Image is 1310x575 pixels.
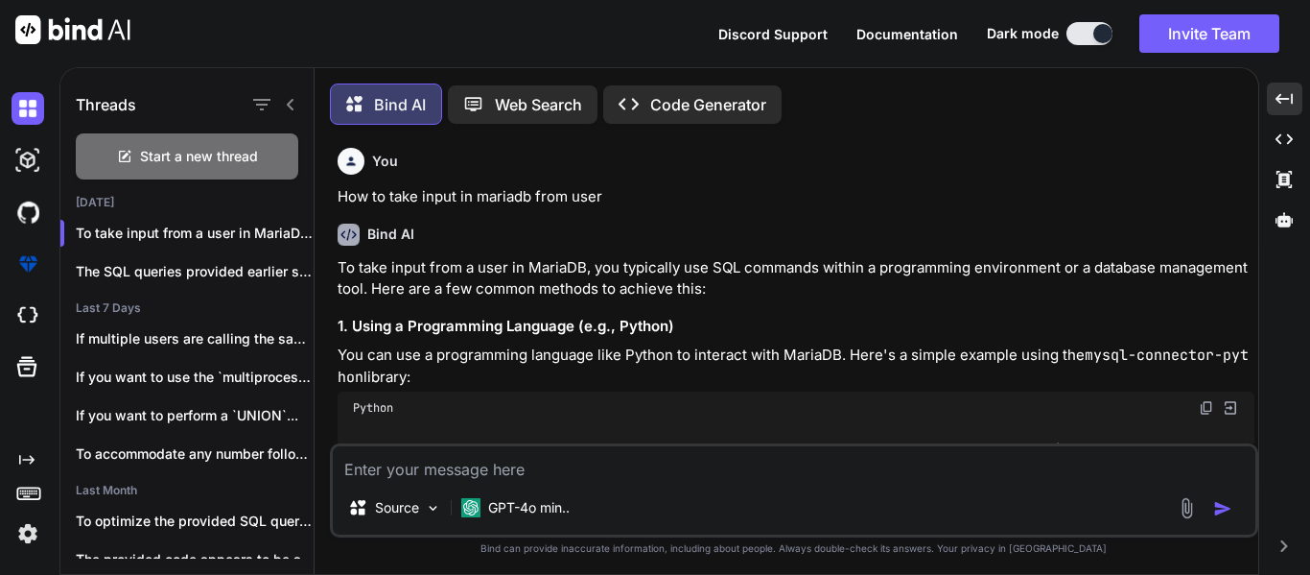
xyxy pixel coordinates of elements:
[338,257,1254,300] p: To take input from a user in MariaDB, you typically use SQL commands within a programming environ...
[856,26,958,42] span: Documentation
[353,400,393,416] span: Python
[1139,14,1279,53] button: Invite Team
[12,144,44,177] img: darkAi-studio
[60,483,314,498] h2: Last Month
[15,15,130,44] img: Bind AI
[140,147,258,166] span: Start a new thread
[372,152,398,171] h6: You
[425,500,441,516] img: Pick Models
[338,346,1249,387] code: mysql-connector-python
[375,498,419,517] p: Source
[76,329,314,348] p: If multiple users are calling the same...
[488,498,570,517] p: GPT-4o min..
[1222,399,1239,417] img: Open in Browser
[12,196,44,228] img: githubDark
[338,186,1254,208] p: How to take input in mariadb from user
[1176,497,1198,519] img: attachment
[76,444,314,464] p: To accommodate any number followed by either...
[76,262,314,281] p: The SQL queries provided earlier should ...
[461,498,480,517] img: GPT-4o mini
[60,195,314,210] h2: [DATE]
[12,248,44,280] img: premium
[354,441,400,458] span: import
[718,26,828,42] span: Discord Support
[12,299,44,332] img: cloudideIcon
[1199,400,1214,416] img: copy
[12,517,44,550] img: settings
[76,368,314,387] p: If you want to use the `multiprocessing`...
[515,441,822,458] span: # Establish a connection to the database
[76,224,314,243] p: To take input from a user in MariaDB, yo...
[60,300,314,316] h2: Last 7 Days
[650,93,766,116] p: Code Generator
[495,93,582,116] p: Web Search
[76,550,314,569] p: The provided code appears to be a...
[76,93,136,116] h1: Threads
[338,316,1254,338] h3: 1. Using a Programming Language (e.g., Python)
[367,225,414,244] h6: Bind AI
[856,24,958,44] button: Documentation
[330,541,1258,556] p: Bind can provide inaccurate information, including about people. Always double-check its answers....
[12,92,44,125] img: darkChat
[76,406,314,425] p: If you want to perform a `UNION`...
[718,24,828,44] button: Discord Support
[374,93,426,116] p: Bind AI
[76,512,314,531] p: To optimize the provided SQL query while...
[1213,499,1232,518] img: icon
[338,345,1254,388] p: You can use a programming language like Python to interact with MariaDB. Here's a simple example ...
[987,24,1059,43] span: Dark mode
